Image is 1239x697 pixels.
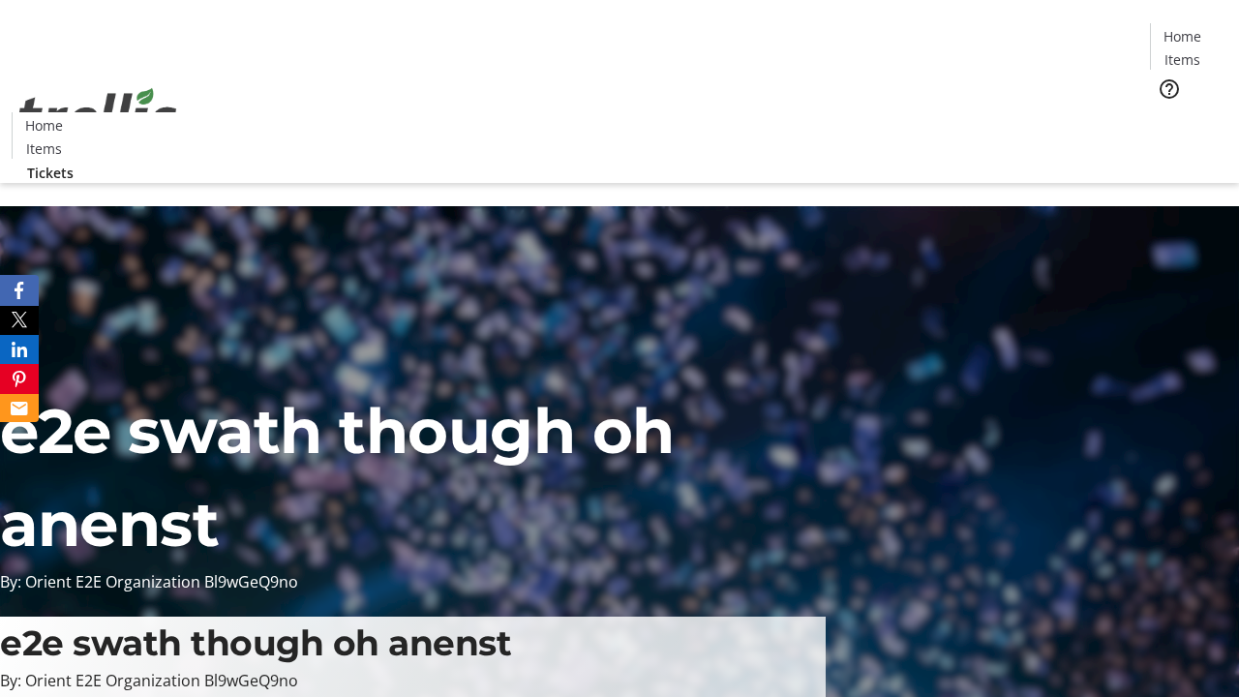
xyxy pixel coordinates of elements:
img: Orient E2E Organization Bl9wGeQ9no's Logo [12,67,184,164]
span: Tickets [27,163,74,183]
a: Home [1151,26,1213,46]
a: Home [13,115,75,136]
span: Items [26,138,62,159]
span: Tickets [1165,112,1212,133]
a: Items [13,138,75,159]
a: Tickets [12,163,89,183]
span: Home [25,115,63,136]
a: Tickets [1150,112,1227,133]
button: Help [1150,70,1189,108]
span: Items [1164,49,1200,70]
a: Items [1151,49,1213,70]
span: Home [1163,26,1201,46]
